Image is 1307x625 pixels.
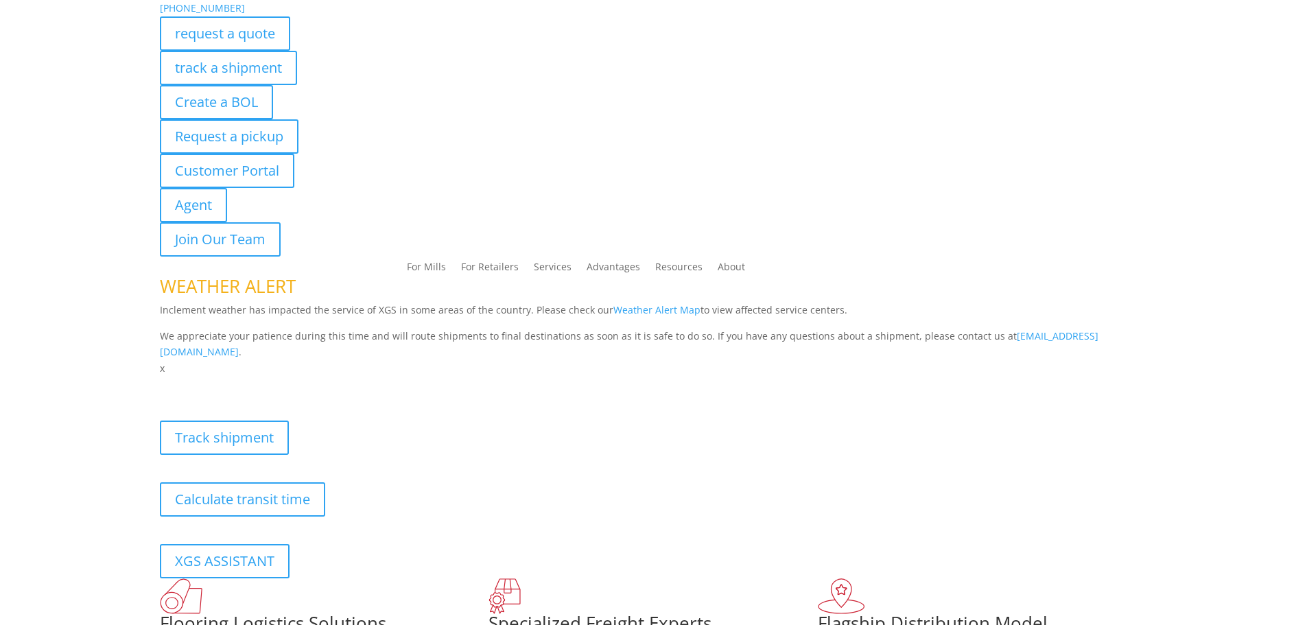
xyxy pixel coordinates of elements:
a: track a shipment [160,51,297,85]
p: Inclement weather has impacted the service of XGS in some areas of the country. Please check our ... [160,302,1148,328]
a: Calculate transit time [160,482,325,517]
a: Agent [160,188,227,222]
a: [PHONE_NUMBER] [160,1,245,14]
a: Create a BOL [160,85,273,119]
a: Advantages [587,262,640,277]
a: Services [534,262,572,277]
a: Resources [655,262,703,277]
a: Track shipment [160,421,289,455]
a: Weather Alert Map [613,303,700,316]
a: For Retailers [461,262,519,277]
a: Request a pickup [160,119,298,154]
a: Customer Portal [160,154,294,188]
img: xgs-icon-focused-on-flooring-red [488,578,521,614]
a: About [718,262,745,277]
a: XGS ASSISTANT [160,544,290,578]
b: Visibility, transparency, and control for your entire supply chain. [160,379,466,392]
span: WEATHER ALERT [160,274,296,298]
a: Join Our Team [160,222,281,257]
img: xgs-icon-flagship-distribution-model-red [818,578,865,614]
img: xgs-icon-total-supply-chain-intelligence-red [160,578,202,614]
p: We appreciate your patience during this time and will route shipments to final destinations as so... [160,328,1148,361]
a: For Mills [407,262,446,277]
a: request a quote [160,16,290,51]
p: x [160,360,1148,377]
